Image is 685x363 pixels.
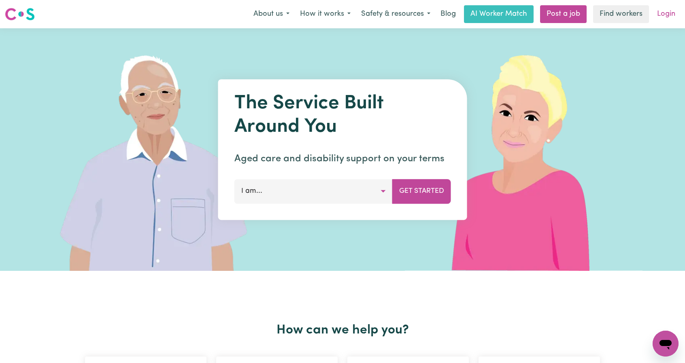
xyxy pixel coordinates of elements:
p: Aged care and disability support on your terms [234,152,451,166]
h2: How can we help you? [80,323,605,338]
button: Safety & resources [356,6,436,23]
a: Post a job [540,5,587,23]
h1: The Service Built Around You [234,92,451,139]
iframe: Button to launch messaging window [653,331,679,357]
a: AI Worker Match [464,5,534,23]
button: Get Started [392,179,451,203]
a: Careseekers logo [5,5,35,23]
a: Login [652,5,680,23]
a: Find workers [593,5,649,23]
button: I am... [234,179,393,203]
a: Blog [436,5,461,23]
button: How it works [295,6,356,23]
img: Careseekers logo [5,7,35,21]
button: About us [248,6,295,23]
